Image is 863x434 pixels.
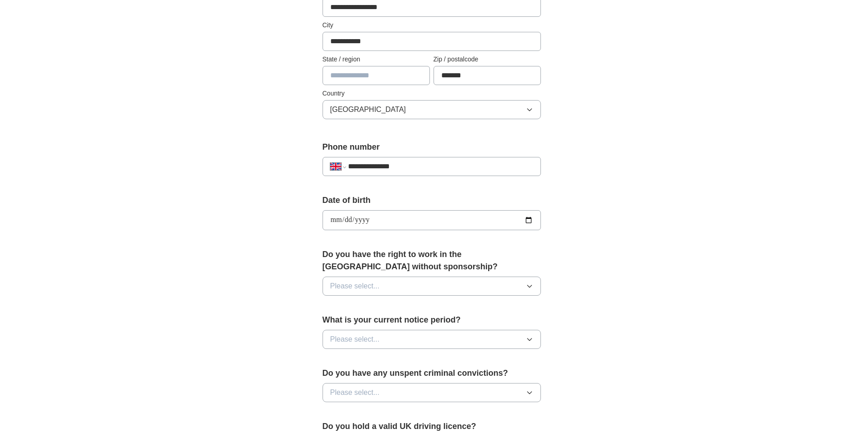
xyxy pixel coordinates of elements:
[323,330,541,349] button: Please select...
[323,383,541,402] button: Please select...
[330,281,380,292] span: Please select...
[323,420,541,433] label: Do you hold a valid UK driving licence?
[323,314,541,326] label: What is your current notice period?
[323,194,541,207] label: Date of birth
[323,20,541,30] label: City
[330,104,406,115] span: [GEOGRAPHIC_DATA]
[330,334,380,345] span: Please select...
[323,55,430,64] label: State / region
[323,367,541,379] label: Do you have any unspent criminal convictions?
[330,387,380,398] span: Please select...
[434,55,541,64] label: Zip / postalcode
[323,100,541,119] button: [GEOGRAPHIC_DATA]
[323,141,541,153] label: Phone number
[323,277,541,296] button: Please select...
[323,248,541,273] label: Do you have the right to work in the [GEOGRAPHIC_DATA] without sponsorship?
[323,89,541,98] label: Country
